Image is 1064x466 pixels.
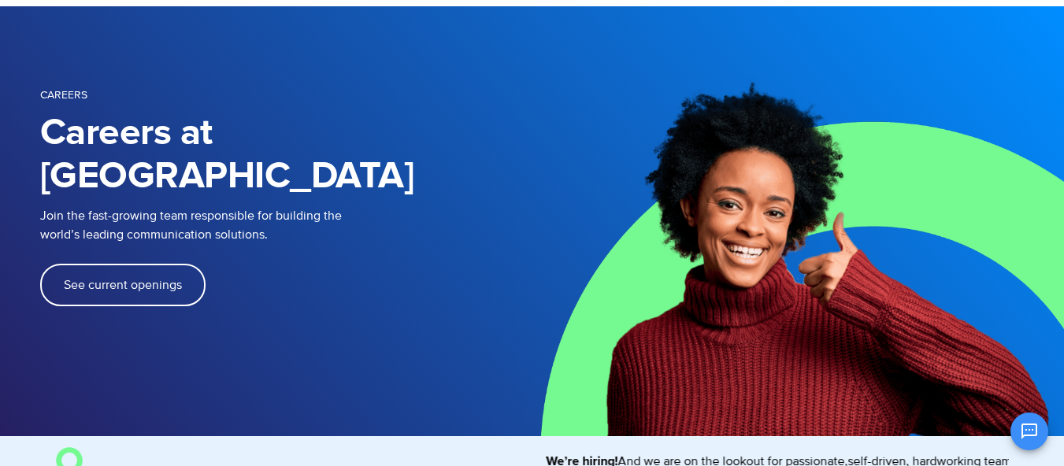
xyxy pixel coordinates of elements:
span: See current openings [64,279,182,291]
h1: Careers at [GEOGRAPHIC_DATA] [40,112,532,198]
span: Careers [40,88,87,102]
button: Open chat [1010,412,1048,450]
a: See current openings [40,264,206,306]
p: Join the fast-growing team responsible for building the world’s leading communication solutions. [40,206,509,244]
